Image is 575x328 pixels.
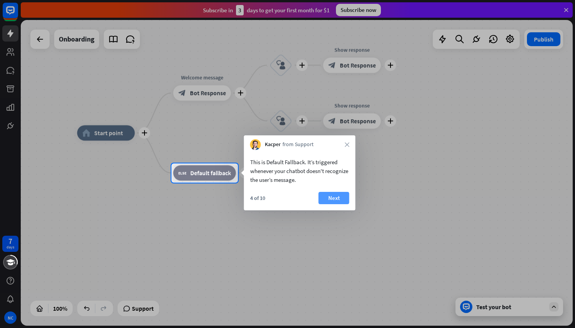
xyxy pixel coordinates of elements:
[250,195,265,201] div: 4 of 10
[178,169,186,177] i: block_fallback
[6,3,29,26] button: Open LiveChat chat widget
[265,141,281,148] span: Kacper
[283,141,314,148] span: from Support
[190,169,231,177] span: Default fallback
[345,142,349,147] i: close
[250,158,349,184] div: This is Default Fallback. It’s triggered whenever your chatbot doesn't recognize the user’s message.
[319,192,349,204] button: Next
